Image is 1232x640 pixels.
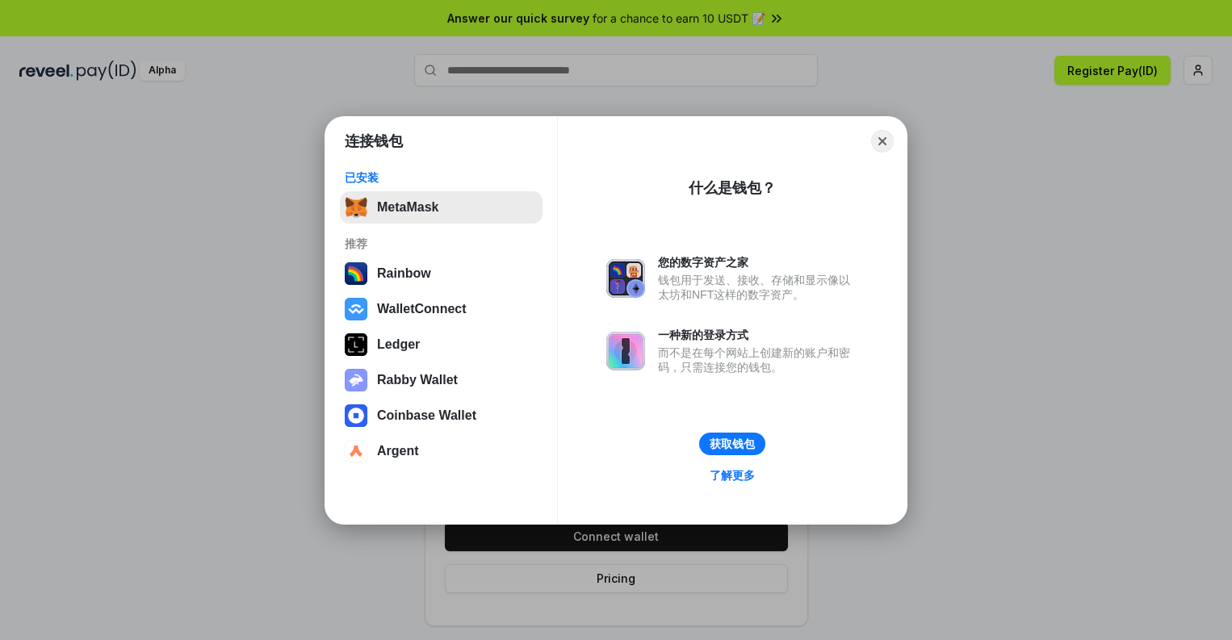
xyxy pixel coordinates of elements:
a: 了解更多 [700,465,765,486]
img: svg+xml,%3Csvg%20xmlns%3D%22http%3A%2F%2Fwww.w3.org%2F2000%2Fsvg%22%20fill%3D%22none%22%20viewBox... [345,369,367,391]
div: MetaMask [377,200,438,215]
div: Rabby Wallet [377,373,458,387]
div: Argent [377,444,419,458]
div: 推荐 [345,236,538,251]
div: 而不是在每个网站上创建新的账户和密码，只需连接您的钱包。 [658,345,858,374]
button: Close [871,130,894,153]
button: Ledger [340,328,543,361]
div: 钱包用于发送、接收、存储和显示像以太坊和NFT这样的数字资产。 [658,273,858,302]
div: Rainbow [377,266,431,281]
div: 了解更多 [710,468,755,483]
div: 获取钱包 [710,437,755,451]
img: svg+xml,%3Csvg%20xmlns%3D%22http%3A%2F%2Fwww.w3.org%2F2000%2Fsvg%22%20fill%3D%22none%22%20viewBox... [606,259,645,298]
div: 您的数字资产之家 [658,255,858,270]
img: svg+xml,%3Csvg%20width%3D%2228%22%20height%3D%2228%22%20viewBox%3D%220%200%2028%2028%22%20fill%3D... [345,404,367,427]
button: Coinbase Wallet [340,399,543,432]
img: svg+xml,%3Csvg%20width%3D%22120%22%20height%3D%22120%22%20viewBox%3D%220%200%20120%20120%22%20fil... [345,262,367,285]
button: Rabby Wallet [340,364,543,396]
div: Ledger [377,337,420,352]
div: Coinbase Wallet [377,408,476,423]
button: MetaMask [340,191,543,224]
button: 获取钱包 [699,433,765,455]
div: 已安装 [345,170,538,185]
button: WalletConnect [340,293,543,325]
button: Rainbow [340,257,543,290]
img: svg+xml,%3Csvg%20xmlns%3D%22http%3A%2F%2Fwww.w3.org%2F2000%2Fsvg%22%20width%3D%2228%22%20height%3... [345,333,367,356]
img: svg+xml,%3Csvg%20fill%3D%22none%22%20height%3D%2233%22%20viewBox%3D%220%200%2035%2033%22%20width%... [345,196,367,219]
img: svg+xml,%3Csvg%20width%3D%2228%22%20height%3D%2228%22%20viewBox%3D%220%200%2028%2028%22%20fill%3D... [345,298,367,320]
img: svg+xml,%3Csvg%20xmlns%3D%22http%3A%2F%2Fwww.w3.org%2F2000%2Fsvg%22%20fill%3D%22none%22%20viewBox... [606,332,645,370]
img: svg+xml,%3Csvg%20width%3D%2228%22%20height%3D%2228%22%20viewBox%3D%220%200%2028%2028%22%20fill%3D... [345,440,367,462]
div: 一种新的登录方式 [658,328,858,342]
div: WalletConnect [377,302,467,316]
div: 什么是钱包？ [689,178,776,198]
h1: 连接钱包 [345,132,403,151]
button: Argent [340,435,543,467]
